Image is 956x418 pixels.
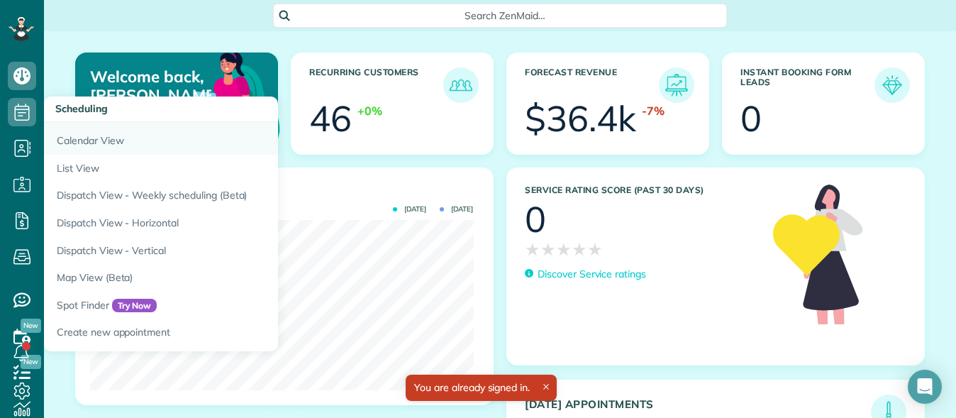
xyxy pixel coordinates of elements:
div: -7% [642,103,665,119]
img: icon_recurring_customers-cf858462ba22bcd05b5a5880d41d6543d210077de5bb9ebc9590e49fd87d84ed.png [447,71,475,99]
a: Dispatch View - Horizontal [44,209,399,237]
img: dashboard_welcome-42a62b7d889689a78055ac9021e634bf52bae3f8056760290aed330b23ab8690.png [145,36,283,174]
span: [DATE] [393,206,426,213]
a: Dispatch View - Weekly scheduling (Beta) [44,182,399,209]
a: Calendar View [44,122,399,155]
div: 0 [740,101,762,136]
div: 46 [309,101,352,136]
img: icon_forecast_revenue-8c13a41c7ed35a8dcfafea3cbb826a0462acb37728057bba2d056411b612bbbe.png [662,71,691,99]
h3: Forecast Revenue [525,67,659,103]
a: List View [44,155,399,182]
h3: Actual Revenue this month [94,186,479,199]
a: Dispatch View - Vertical [44,237,399,265]
span: ★ [572,237,587,262]
span: ★ [587,237,603,262]
div: $36.4k [525,101,636,136]
h3: Service Rating score (past 30 days) [525,185,759,195]
h3: Instant Booking Form Leads [740,67,874,103]
div: You are already signed in. [406,375,557,401]
span: Scheduling [55,102,108,115]
a: Spot FinderTry Now [44,292,399,319]
a: Discover Service ratings [525,267,646,282]
div: +0% [357,103,382,119]
a: Map View (Beta) [44,264,399,292]
p: Welcome back, [PERSON_NAME]! [90,67,211,105]
h3: Recurring Customers [309,67,443,103]
div: 0 [525,202,546,237]
img: icon_form_leads-04211a6a04a5b2264e4ee56bc0799ec3eb69b7e499cbb523a139df1d13a81ae0.png [878,71,906,99]
span: Try Now [112,299,157,313]
span: ★ [525,237,540,262]
span: New [21,319,41,333]
div: Open Intercom Messenger [908,370,942,404]
span: [DATE] [440,206,473,213]
p: Discover Service ratings [538,267,646,282]
span: ★ [540,237,556,262]
a: Create new appointment [44,319,399,351]
span: ★ [556,237,572,262]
